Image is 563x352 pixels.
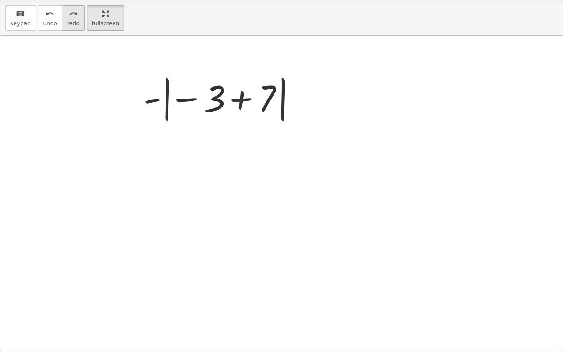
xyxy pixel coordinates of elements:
i: keyboard [16,8,25,20]
i: undo [46,8,54,20]
button: redoredo [62,5,85,31]
button: undoundo [38,5,62,31]
button: fullscreen [87,5,124,31]
i: redo [69,8,78,20]
span: fullscreen [92,20,119,27]
span: keypad [10,20,31,27]
span: undo [43,20,57,27]
span: redo [67,20,80,27]
button: keyboardkeypad [5,5,36,31]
